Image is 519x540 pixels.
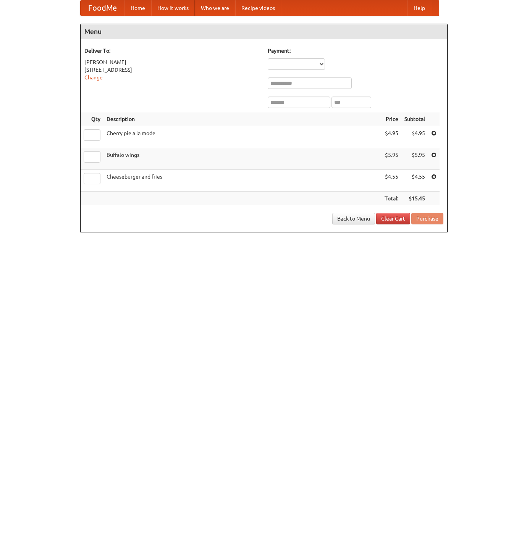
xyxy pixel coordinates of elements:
h5: Deliver To: [84,47,260,55]
th: Qty [81,112,103,126]
a: Back to Menu [332,213,375,224]
a: Change [84,74,103,81]
a: Recipe videos [235,0,281,16]
div: [STREET_ADDRESS] [84,66,260,74]
th: Total: [382,192,401,206]
th: Price [382,112,401,126]
div: [PERSON_NAME] [84,58,260,66]
h5: Payment: [268,47,443,55]
th: $15.45 [401,192,428,206]
td: $5.95 [401,148,428,170]
td: Buffalo wings [103,148,382,170]
td: $4.95 [382,126,401,148]
a: Who we are [195,0,235,16]
td: Cheeseburger and fries [103,170,382,192]
th: Subtotal [401,112,428,126]
td: $4.55 [382,170,401,192]
a: How it works [151,0,195,16]
button: Purchase [411,213,443,224]
td: $4.55 [401,170,428,192]
th: Description [103,112,382,126]
a: Home [124,0,151,16]
td: Cherry pie a la mode [103,126,382,148]
td: $5.95 [382,148,401,170]
a: FoodMe [81,0,124,16]
td: $4.95 [401,126,428,148]
a: Clear Cart [376,213,410,224]
a: Help [407,0,431,16]
h4: Menu [81,24,447,39]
